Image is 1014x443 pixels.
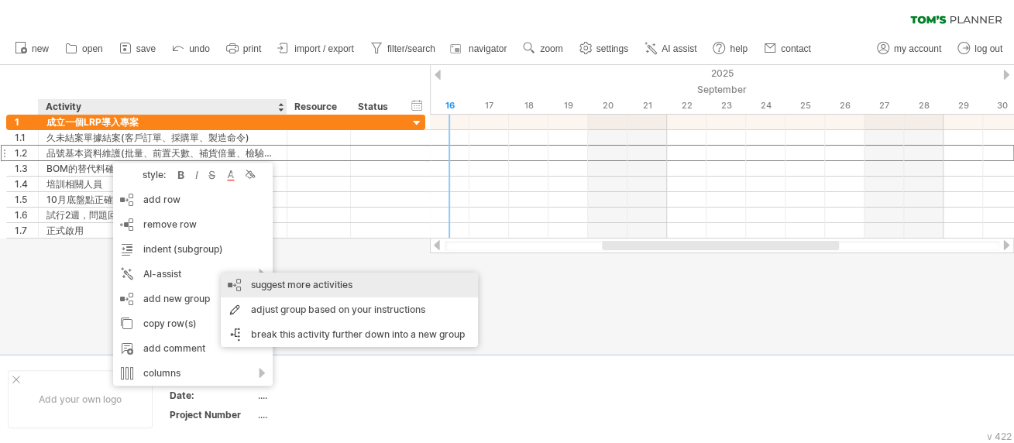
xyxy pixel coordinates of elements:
a: AI assist [641,39,701,59]
span: undo [189,43,210,54]
div: Activity [46,99,278,115]
div: 成立一個LRP導入專案 [46,115,279,129]
span: navigator [469,43,507,54]
div: Saturday, 27 September 2025 [864,98,904,114]
div: Sunday, 21 September 2025 [627,98,667,114]
div: 1.6 [15,208,38,222]
span: remove row [143,218,197,230]
span: contact [781,43,811,54]
div: Monday, 29 September 2025 [944,98,983,114]
div: Tuesday, 23 September 2025 [706,98,746,114]
div: 1.3 [15,161,38,176]
div: 1 [15,115,38,129]
div: Saturday, 20 September 2025 [588,98,627,114]
a: filter/search [366,39,440,59]
div: 1.5 [15,192,38,207]
div: Wednesday, 17 September 2025 [469,98,509,114]
div: adjust group based on your instructions [221,297,478,322]
span: save [136,43,156,54]
div: Thursday, 18 September 2025 [509,98,548,114]
a: zoom [519,39,567,59]
span: import / export [294,43,354,54]
span: filter/search [387,43,435,54]
a: new [11,39,53,59]
div: 10月底盤點正確調帳 [46,192,279,207]
span: AI assist [662,43,696,54]
div: .... [258,369,388,383]
div: Tuesday, 16 September 2025 [430,98,469,114]
span: zoom [540,43,562,54]
div: 試行2週，問題回報 [46,208,279,222]
div: 1.2 [15,146,38,160]
a: print [222,39,266,59]
div: Resource [294,99,342,115]
a: undo [168,39,215,59]
div: add row [113,187,273,212]
div: add comment [113,336,273,361]
div: Thursday, 25 September 2025 [785,98,825,114]
div: Status [358,99,392,115]
a: log out [954,39,1007,59]
div: add new group [113,287,273,311]
div: suggest more activities [221,273,478,297]
a: settings [576,39,633,59]
span: help [730,43,748,54]
a: navigator [448,39,511,59]
div: style: [119,169,174,180]
div: .... [258,408,388,421]
div: 1.1 [15,130,38,145]
div: Date: [170,389,255,402]
div: v 422 [987,431,1012,442]
div: Monday, 22 September 2025 [667,98,706,114]
div: .... [258,389,388,402]
span: log out [974,43,1002,54]
div: 久未結案單據結案(客戶訂單、採購單、製造命令) [46,130,279,145]
span: open [82,43,103,54]
span: my account [894,43,941,54]
div: indent (subgroup) [113,237,273,262]
div: columns [113,361,273,386]
div: copy row(s) [113,311,273,336]
div: Friday, 19 September 2025 [548,98,588,114]
a: import / export [273,39,359,59]
div: Wednesday, 24 September 2025 [746,98,785,114]
div: 正式啟用 [46,223,279,238]
div: break this activity further down into a new group [221,322,478,347]
div: Friday, 26 September 2025 [825,98,864,114]
div: AI-assist [113,262,273,287]
div: 1.7 [15,223,38,238]
div: 品號基本資料維護(批量、前置天數、補貨倍量、檢驗天數、最低補量及安全庫存...等) [46,146,279,160]
div: Add your own logo [8,370,153,428]
div: Project Number [170,408,255,421]
span: settings [596,43,628,54]
a: open [61,39,108,59]
a: my account [873,39,946,59]
div: 1.4 [15,177,38,191]
div: BOM的替代料確認 [46,161,279,176]
span: print [243,43,261,54]
a: help [709,39,752,59]
div: 培訓相關人員 [46,177,279,191]
a: contact [760,39,816,59]
span: new [32,43,49,54]
a: save [115,39,160,59]
div: Sunday, 28 September 2025 [904,98,944,114]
